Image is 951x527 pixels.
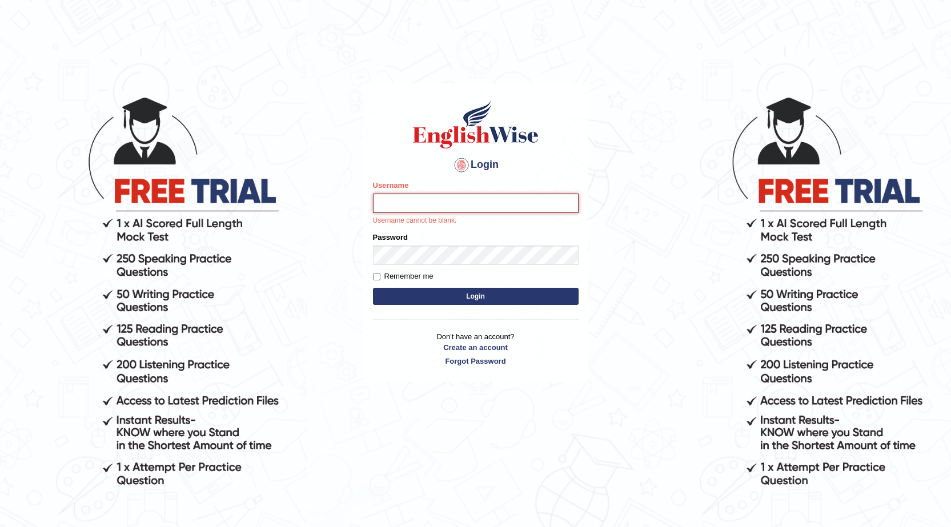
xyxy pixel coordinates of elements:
h4: Login [373,156,579,174]
p: Don't have an account? [373,331,579,367]
img: Logo of English Wise sign in for intelligent practice with AI [411,99,541,150]
input: Remember me [373,273,380,280]
label: Username [373,180,409,191]
a: Create an account [373,342,579,353]
a: Forgot Password [373,356,579,367]
label: Remember me [373,271,434,282]
p: Username cannot be blank. [373,216,579,226]
button: Login [373,288,579,305]
label: Password [373,232,408,243]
